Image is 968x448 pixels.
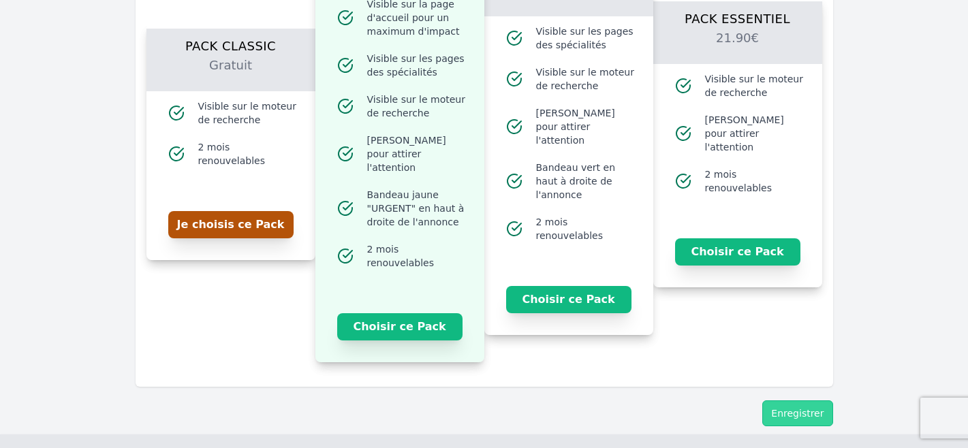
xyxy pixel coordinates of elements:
button: Choisir ce Pack [675,238,800,266]
button: Choisir ce Pack [506,286,631,313]
span: [PERSON_NAME] pour attirer l'attention [536,106,637,147]
span: Visible sur le moteur de recherche [367,93,468,120]
button: Choisir ce Pack [337,313,463,340]
span: Visible sur le moteur de recherche [198,99,299,127]
span: [PERSON_NAME] pour attirer l'attention [705,113,806,154]
span: Visible sur les pages des spécialités [367,52,468,79]
h1: Pack Essentiel [670,1,806,29]
h2: Gratuit [163,56,299,91]
button: Je choisis ce Pack [168,211,294,238]
span: Bandeau vert en haut à droite de l'annonce [536,161,637,202]
span: 2 mois renouvelables [367,242,468,270]
h2: 21.90€ [670,29,806,64]
button: Enregistrer [762,400,832,426]
span: Visible sur le moteur de recherche [705,72,806,99]
span: Visible sur les pages des spécialités [536,25,637,52]
span: 2 mois renouvelables [536,215,637,242]
span: 2 mois renouvelables [705,167,806,195]
h1: Pack Classic [163,29,299,56]
span: Visible sur le moteur de recherche [536,65,637,93]
span: Bandeau jaune "URGENT" en haut à droite de l'annonce [367,188,468,229]
span: 2 mois renouvelables [198,140,299,167]
span: [PERSON_NAME] pour attirer l'attention [367,133,468,174]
